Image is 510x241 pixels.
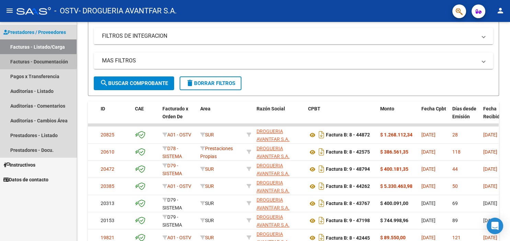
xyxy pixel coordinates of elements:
div: 30708335416 [257,213,303,228]
span: CAE [135,106,144,111]
i: Descargar documento [317,215,326,226]
span: 20472 [101,166,114,172]
span: 121 [452,235,461,240]
span: - DROGUERIA AVANTFAR S.A. [79,3,177,19]
strong: $ 386.561,35 [380,149,408,155]
span: DROGUERIA AVANTFAR S.A. [257,163,290,176]
span: [DATE] [483,201,497,206]
span: [DATE] [483,235,497,240]
span: [DATE] [421,201,435,206]
mat-expansion-panel-header: FILTROS DE INTEGRACION [94,28,493,44]
span: [DATE] [483,183,497,189]
span: 19821 [101,235,114,240]
span: Borrar Filtros [186,80,235,86]
span: DROGUERIA AVANTFAR S.A. [257,180,290,193]
strong: Factura B: 8 - 42575 [326,149,370,155]
span: [DATE] [421,183,435,189]
span: D78 - SISTEMA PRIVADO DE SALUD S.A (MUTUAL) [162,146,189,182]
div: 30708335416 [257,196,303,210]
div: 30708335416 [257,179,303,193]
strong: $ 400.091,00 [380,201,408,206]
datatable-header-cell: Monto [377,101,419,132]
span: 69 [452,201,458,206]
span: ID [101,106,105,111]
span: SUR [200,235,214,240]
strong: $ 5.330.463,98 [380,183,412,189]
mat-icon: search [100,79,108,87]
datatable-header-cell: CAE [132,101,160,132]
button: Borrar Filtros [180,76,241,90]
span: 20610 [101,149,114,155]
mat-panel-title: MAS FILTROS [102,57,477,64]
span: Fecha Recibido [483,106,502,119]
span: Area [200,106,211,111]
datatable-header-cell: ID [98,101,132,132]
strong: $ 400.181,35 [380,166,408,172]
strong: Factura B: 8 - 44872 [326,132,370,138]
span: SUR [200,166,214,172]
i: Descargar documento [317,129,326,140]
span: 20313 [101,201,114,206]
span: A01 - OSTV [167,183,191,189]
span: D79 - SISTEMA PRIVADO DE SALUD S.A (Medicenter) [162,197,190,234]
span: A01 - OSTV [167,235,191,240]
strong: $ 1.268.112,34 [380,132,412,137]
div: 30708335416 [257,128,303,142]
span: [DATE] [421,235,435,240]
span: Datos de contacto [3,176,48,183]
span: D79 - SISTEMA PRIVADO DE SALUD S.A (Medicenter) [162,163,190,200]
div: 30708335416 [257,162,303,176]
span: [DATE] [483,166,497,172]
strong: $ 89.550,00 [380,235,406,240]
mat-expansion-panel-header: MAS FILTROS [94,52,493,69]
i: Descargar documento [317,164,326,174]
strong: Factura B: 8 - 42445 [326,235,370,241]
span: SUR [200,132,214,137]
span: SUR [200,183,214,189]
div: Open Intercom Messenger [487,218,503,234]
span: [DATE] [483,149,497,155]
span: DROGUERIA AVANTFAR S.A. [257,214,290,228]
span: [DATE] [421,132,435,137]
span: [DATE] [421,149,435,155]
strong: Factura B: 8 - 43767 [326,201,370,206]
strong: Factura B: 8 - 44262 [326,184,370,189]
i: Descargar documento [317,198,326,209]
span: [DATE] [421,166,435,172]
span: 20385 [101,183,114,189]
datatable-header-cell: Razón Social [254,101,305,132]
span: Instructivos [3,161,35,169]
button: Buscar Comprobante [94,76,174,90]
span: Facturado x Orden De [162,106,188,119]
span: - OSTV [54,3,79,19]
span: Días desde Emisión [452,106,476,119]
strong: Factura B: 9 - 47198 [326,218,370,224]
span: Razón Social [257,106,285,111]
span: Buscar Comprobante [100,80,168,86]
span: 118 [452,149,461,155]
span: SUR [200,201,214,206]
span: 50 [452,183,458,189]
span: 28 [452,132,458,137]
span: [DATE] [483,218,497,223]
mat-icon: menu [5,7,14,15]
span: DROGUERIA AVANTFAR S.A. [257,129,290,142]
mat-icon: person [496,7,505,15]
span: 44 [452,166,458,172]
strong: Factura B: 9 - 48794 [326,167,370,172]
mat-icon: delete [186,79,194,87]
datatable-header-cell: Area [197,101,244,132]
strong: $ 744.998,96 [380,218,408,223]
span: Prestadores / Proveedores [3,28,66,36]
span: SUR [200,218,214,223]
span: DROGUERIA AVANTFAR S.A. [257,197,290,210]
span: 20825 [101,132,114,137]
span: DROGUERIA AVANTFAR S.A. [257,146,290,159]
span: Monto [380,106,394,111]
mat-panel-title: FILTROS DE INTEGRACION [102,32,477,40]
span: A01 - OSTV [167,132,191,137]
div: 30708335416 [257,145,303,159]
datatable-header-cell: CPBT [305,101,377,132]
span: Fecha Cpbt [421,106,446,111]
span: 89 [452,218,458,223]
